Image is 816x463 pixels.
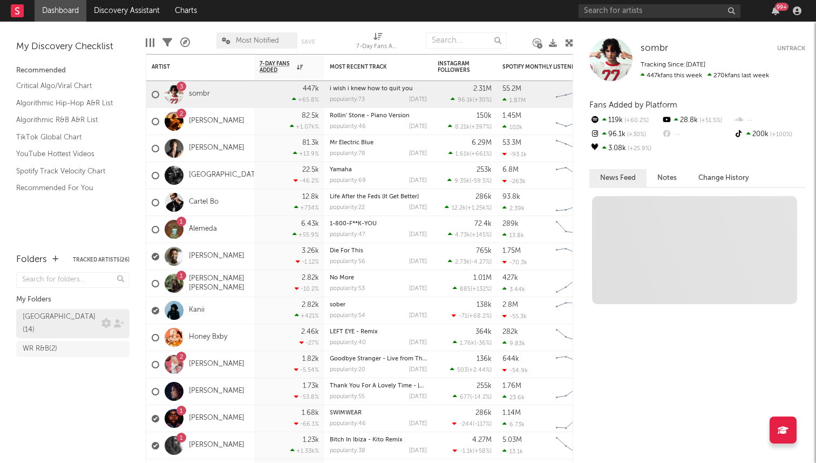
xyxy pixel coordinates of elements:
button: Tracked Artists(26) [73,257,130,263]
a: [PERSON_NAME] [189,387,244,396]
a: No More [330,275,354,281]
span: -244 [459,421,473,427]
div: i wish i knew how to quit you [330,86,427,92]
div: popularity: 78 [330,151,365,157]
div: -10.2 % [295,285,319,292]
svg: Chart title [551,189,600,216]
span: +2.44 % [469,367,490,373]
svg: Chart title [551,162,600,189]
div: [DATE] [409,448,427,454]
span: 270k fans last week [641,72,769,79]
button: Untrack [777,43,805,54]
div: WR R&B ( 2 ) [23,343,57,355]
div: [DATE] [409,421,427,427]
div: ( ) [451,96,492,103]
span: 12.2k [452,205,466,211]
div: +1.33k % [290,447,319,454]
a: Cartel Bo [189,198,219,207]
div: 53.3M [502,139,521,146]
span: +68.2 % [469,313,490,319]
div: popularity: 55 [330,394,365,400]
a: Recommended For You [16,182,119,194]
div: 7-Day Fans Added (7-Day Fans Added) [356,41,399,53]
div: [DATE] [409,394,427,400]
div: 9.83k [502,340,525,347]
div: 364k [475,328,492,335]
a: Bitch In Ibiza - Kito Remix [330,437,403,443]
span: Fans Added by Platform [589,101,677,109]
div: SWIMWEAR [330,410,427,416]
a: SWIMWEAR [330,410,362,416]
span: -14.2 % [472,394,490,400]
div: ( ) [448,150,492,157]
div: 4.27M [472,437,492,444]
div: 55.2M [502,85,521,92]
button: Notes [647,169,688,187]
div: Edit Columns [146,27,154,58]
div: 96.1k [589,128,661,142]
svg: Chart title [551,270,600,297]
div: 12.8k [302,193,319,200]
div: 13.8k [502,232,524,239]
a: Yamaha [330,167,352,173]
span: +100 % [769,132,792,138]
div: -27 % [300,339,319,346]
div: [DATE] [409,178,427,184]
div: -5.54 % [294,366,319,373]
div: 3.08k [589,142,661,156]
span: +397 % [471,124,490,130]
a: Kanii [189,306,205,315]
div: Bitch In Ibiza - Kito Remix [330,437,427,443]
a: Algorithmic Hip-Hop A&R List [16,97,119,109]
div: [DATE] [409,97,427,103]
svg: Chart title [551,297,600,324]
a: i wish i knew how to quit you [330,86,413,92]
div: -54.9k [502,367,528,374]
div: 22.5k [302,166,319,173]
div: popularity: 20 [330,367,365,373]
div: 81.3k [302,139,319,146]
div: 1.23k [303,437,319,444]
div: sober [330,302,427,308]
div: 644k [502,355,519,363]
span: 677 [460,394,470,400]
div: 2.82k [302,274,319,281]
span: sombr [641,44,668,53]
a: Spotify Track Velocity Chart [16,165,119,177]
input: Search for folders... [16,272,130,288]
a: Goodbye Stranger - Live from The [GEOGRAPHIC_DATA] [330,356,488,362]
svg: Chart title [551,351,600,378]
div: [GEOGRAPHIC_DATA] ( 14 ) [23,311,99,337]
div: 1.68k [302,410,319,417]
div: -46.2 % [294,177,319,184]
a: [GEOGRAPHIC_DATA] [189,171,262,180]
a: Mr Electric Blue [330,140,373,146]
div: +13.9 % [293,150,319,157]
a: Alemeda [189,225,217,234]
div: Recommended [16,64,130,77]
div: -93.1k [502,151,527,158]
div: A&R Pipeline [180,27,190,58]
a: [PERSON_NAME] [189,414,244,423]
div: [DATE] [409,205,427,211]
div: 93.8k [502,193,520,200]
div: -263k [502,178,526,185]
div: Yamaha [330,167,427,173]
a: sober [330,302,345,308]
div: 150k [477,112,492,119]
a: WR R&B(2) [16,341,130,357]
div: ( ) [447,177,492,184]
a: [PERSON_NAME] [189,252,244,261]
div: 255k [477,383,492,390]
div: ( ) [452,312,492,319]
span: +25.9 % [626,146,651,152]
div: 1-800-F**K-YOU [330,221,427,227]
div: 200k [733,128,805,142]
span: -117 % [474,421,490,427]
span: 9.35k [454,178,470,184]
div: 5.03M [502,437,522,444]
div: Instagram Followers [438,61,475,73]
a: [PERSON_NAME] [189,360,244,369]
span: +132 % [472,286,490,292]
span: 2.73k [455,259,470,265]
